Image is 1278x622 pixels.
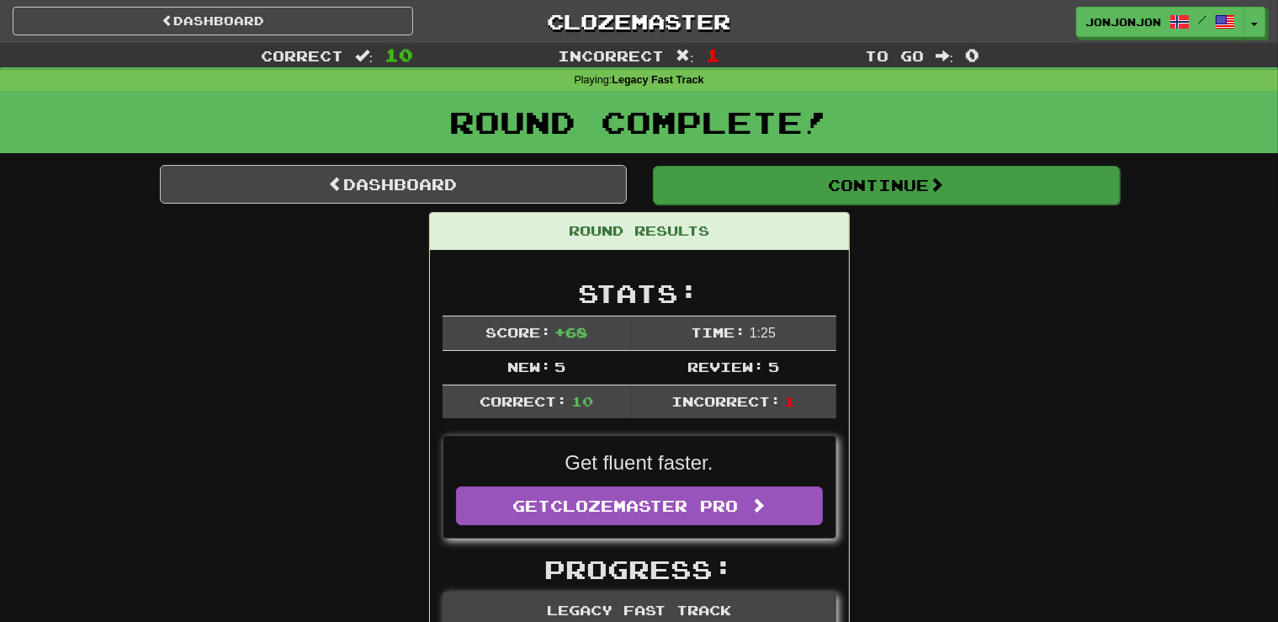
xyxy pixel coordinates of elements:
span: 10 [384,45,413,65]
a: Dashboard [13,7,413,35]
a: jonjonjon / [1076,7,1244,37]
span: 1 [706,45,720,65]
span: 1 : 25 [750,326,776,340]
span: Score: [485,324,551,340]
p: Get fluent faster. [456,449,823,477]
h1: Round Complete! [6,105,1272,139]
a: GetClozemaster Pro [456,486,823,525]
span: Clozemaster Pro [550,497,738,515]
span: To go [865,47,924,64]
span: Time: [691,324,745,340]
span: 0 [965,45,979,65]
strong: Legacy Fast Track [612,74,703,86]
button: Continue [653,166,1120,205]
span: 1 [784,393,795,409]
span: : [355,49,374,63]
span: Correct: [480,393,567,409]
h2: Progress: [443,556,836,583]
h2: Stats: [443,279,836,307]
span: 10 [571,393,593,409]
span: New: [507,359,551,375]
a: Dashboard [160,165,627,204]
span: : [676,49,694,63]
span: jonjonjon [1085,14,1161,29]
span: 5 [554,359,565,375]
span: / [1198,13,1206,25]
span: Review: [687,359,764,375]
span: 5 [768,359,779,375]
a: Clozemaster [438,7,839,36]
div: Round Results [430,213,849,250]
span: Incorrect [558,47,664,64]
span: Incorrect: [671,393,781,409]
span: Correct [261,47,343,64]
span: + 68 [554,324,587,340]
span: : [936,49,954,63]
